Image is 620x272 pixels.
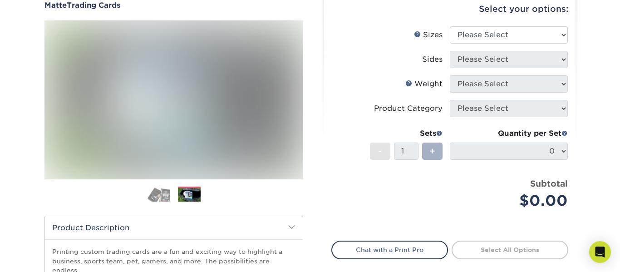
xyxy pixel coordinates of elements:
[405,79,443,89] div: Weight
[44,1,67,10] span: Matte
[148,186,170,202] img: Trading Cards 01
[370,128,443,139] div: Sets
[422,54,443,65] div: Sides
[44,1,303,10] a: MatteTrading Cards
[44,1,303,10] h1: Trading Cards
[44,20,303,179] img: Matte 02
[331,241,448,259] a: Chat with a Print Pro
[414,30,443,40] div: Sizes
[530,178,568,188] strong: Subtotal
[178,188,201,202] img: Trading Cards 02
[589,241,611,263] div: Open Intercom Messenger
[45,216,303,239] h2: Product Description
[457,190,568,212] div: $0.00
[378,144,382,158] span: -
[450,128,568,139] div: Quantity per Set
[374,103,443,114] div: Product Category
[452,241,568,259] a: Select All Options
[429,144,435,158] span: +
